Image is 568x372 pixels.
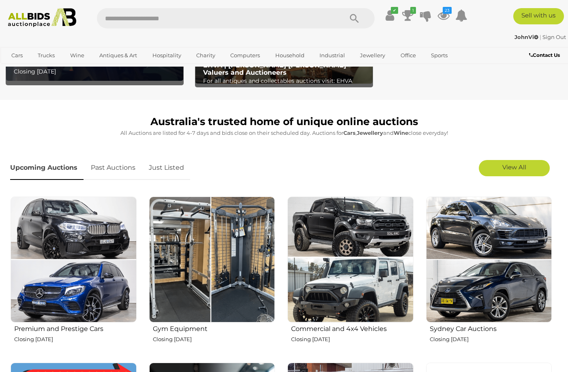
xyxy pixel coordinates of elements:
[443,7,452,14] i: 23
[426,49,453,62] a: Sports
[384,8,396,23] a: ✔
[10,116,558,128] h1: Australia's trusted home of unique online auctions
[14,67,180,77] p: Closing [DATE]
[94,49,142,62] a: Antiques & Art
[11,197,137,323] img: Premium and Prestige Cars
[529,52,560,58] b: Contact Us
[355,49,390,62] a: Jewellery
[394,130,408,136] strong: Wine
[391,7,398,14] i: ✔
[529,51,562,60] a: Contact Us
[410,7,416,14] i: 1
[540,34,541,40] span: |
[542,34,566,40] a: Sign Out
[32,49,60,62] a: Trucks
[153,323,275,333] h2: Gym Equipment
[395,49,421,62] a: Office
[191,49,221,62] a: Charity
[14,323,137,333] h2: Premium and Prestige Cars
[225,49,265,62] a: Computers
[203,61,346,76] b: EHVA | [PERSON_NAME] [PERSON_NAME] Valuers and Auctioneers
[291,335,414,344] p: Closing [DATE]
[430,323,552,333] h2: Sydney Car Auctions
[85,156,141,180] a: Past Auctions
[149,196,275,356] a: Gym Equipment Closing [DATE]
[513,8,564,24] a: Sell with us
[6,49,28,62] a: Cars
[357,130,383,136] strong: Jewellery
[402,8,414,23] a: 1
[437,8,450,23] a: 23
[426,196,552,356] a: Sydney Car Auctions Closing [DATE]
[343,130,356,136] strong: Cars
[65,49,90,62] a: Wine
[430,335,552,344] p: Closing [DATE]
[514,34,540,40] a: JohnVi
[479,160,550,176] a: View All
[291,323,414,333] h2: Commercial and 4x4 Vehicles
[195,13,373,84] a: EHVA | Evans Hastings Valuers and Auctioneers EHVA | [PERSON_NAME] [PERSON_NAME] Valuers and Auct...
[334,8,375,28] button: Search
[426,197,552,323] img: Sydney Car Auctions
[287,197,414,323] img: Commercial and 4x4 Vehicles
[203,76,369,86] p: For all antiques and collectables auctions visit: EHVA
[4,8,80,27] img: Allbids.com.au
[10,156,84,180] a: Upcoming Auctions
[514,34,538,40] strong: JohnVi
[10,128,558,138] p: All Auctions are listed for 4-7 days and bids close on their scheduled day. Auctions for , and cl...
[502,163,526,171] span: View All
[270,49,310,62] a: Household
[10,196,137,356] a: Premium and Prestige Cars Closing [DATE]
[143,156,190,180] a: Just Listed
[149,197,275,323] img: Gym Equipment
[314,49,350,62] a: Industrial
[153,335,275,344] p: Closing [DATE]
[14,335,137,344] p: Closing [DATE]
[147,49,186,62] a: Hospitality
[6,62,74,76] a: [GEOGRAPHIC_DATA]
[287,196,414,356] a: Commercial and 4x4 Vehicles Closing [DATE]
